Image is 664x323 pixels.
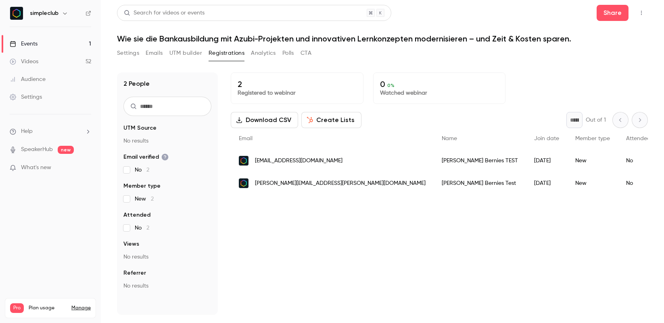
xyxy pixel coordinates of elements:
p: Registered to webinar [238,89,357,97]
p: Watched webinar [380,89,499,97]
span: [EMAIL_ADDRESS][DOMAIN_NAME] [255,157,342,165]
button: Share [597,5,629,21]
span: New [135,195,154,203]
div: [PERSON_NAME] Bernies Test [434,172,526,195]
button: Create Lists [301,112,361,128]
span: No [135,166,149,174]
button: CTA [301,47,311,60]
h6: simpleclub [30,9,58,17]
span: Email verified [123,153,169,161]
div: Audience [10,75,46,83]
span: Pro [10,303,24,313]
span: 2 [151,196,154,202]
div: Settings [10,93,42,101]
span: Views [123,240,139,248]
span: No [135,224,149,232]
div: Videos [10,58,38,66]
iframe: Noticeable Trigger [81,164,91,172]
span: [PERSON_NAME][EMAIL_ADDRESS][PERSON_NAME][DOMAIN_NAME] [255,179,426,188]
div: [PERSON_NAME] Bernies TEST [434,149,526,172]
button: Polls [282,47,294,60]
p: No results [123,137,211,145]
img: simpleclub.com [239,178,248,188]
button: UTM builder [169,47,202,60]
p: Out of 1 [586,116,606,124]
div: No [618,172,659,195]
span: 2 [146,167,149,173]
div: [DATE] [526,172,567,195]
span: Plan usage [29,305,67,311]
a: Manage [71,305,91,311]
span: Member type [575,136,610,141]
button: Emails [146,47,163,60]
span: Join date [534,136,559,141]
p: No results [123,282,211,290]
p: No results [123,253,211,261]
div: New [567,149,618,172]
button: Download CSV [231,112,298,128]
div: Search for videos or events [124,9,205,17]
p: 0 [380,79,499,89]
div: Events [10,40,38,48]
span: Name [442,136,457,141]
button: Analytics [251,47,276,60]
li: help-dropdown-opener [10,127,91,136]
span: What's new [21,164,51,172]
span: Help [21,127,33,136]
a: SpeakerHub [21,145,53,154]
span: 0 % [387,83,395,88]
button: Registrations [209,47,244,60]
span: Attended [626,136,651,141]
span: Member type [123,182,161,190]
p: 2 [238,79,357,89]
div: New [567,172,618,195]
h1: Wie sie die Bankausbildung mit Azubi-Projekten und innovativen Lernkonzepten modernisieren – und ... [117,34,648,43]
div: No [618,149,659,172]
span: 2 [146,225,149,231]
span: Referrer [123,269,146,277]
img: simpleclub [10,7,23,20]
img: simpleclub.com [239,156,248,166]
section: facet-groups [123,124,211,290]
button: Settings [117,47,139,60]
span: Email [239,136,253,141]
span: UTM Source [123,124,157,132]
h1: 2 People [123,79,150,89]
span: Attended [123,211,150,219]
div: [DATE] [526,149,567,172]
span: new [58,146,74,154]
